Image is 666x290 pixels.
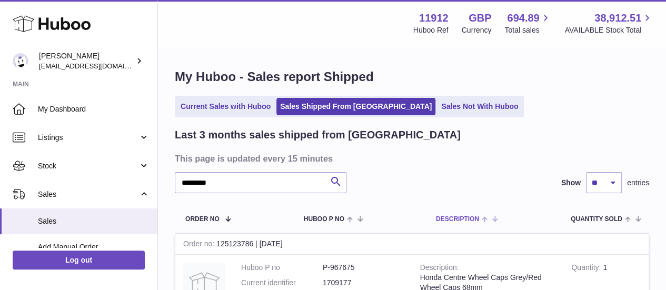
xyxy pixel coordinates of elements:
a: 694.89 Total sales [504,11,551,35]
a: Sales Not With Huboo [438,98,522,115]
div: Huboo Ref [413,25,449,35]
span: entries [627,178,649,188]
strong: Order no [183,239,216,251]
dt: Current identifier [241,278,323,288]
span: Stock [38,161,138,171]
h3: This page is updated every 15 minutes [175,153,647,164]
span: Huboo P no [304,216,344,223]
span: [EMAIL_ADDRESS][DOMAIN_NAME] [39,62,155,70]
span: Order No [185,216,220,223]
div: [PERSON_NAME] [39,51,134,71]
strong: 11912 [419,11,449,25]
span: Quantity Sold [571,216,622,223]
span: Total sales [504,25,551,35]
span: Sales [38,216,150,226]
span: Listings [38,133,138,143]
dt: Huboo P no [241,263,323,273]
div: Currency [462,25,492,35]
h1: My Huboo - Sales report Shipped [175,68,649,85]
span: 38,912.51 [594,11,641,25]
span: 694.89 [507,11,539,25]
span: My Dashboard [38,104,150,114]
a: Sales Shipped From [GEOGRAPHIC_DATA] [276,98,435,115]
strong: GBP [469,11,491,25]
label: Show [561,178,581,188]
a: Log out [13,251,145,269]
img: internalAdmin-11912@internal.huboo.com [13,53,28,69]
a: Current Sales with Huboo [177,98,274,115]
h2: Last 3 months sales shipped from [GEOGRAPHIC_DATA] [175,128,461,142]
a: 38,912.51 AVAILABLE Stock Total [564,11,653,35]
dd: P-967675 [323,263,404,273]
strong: Description [420,263,459,274]
span: AVAILABLE Stock Total [564,25,653,35]
span: Sales [38,189,138,199]
dd: 1709177 [323,278,404,288]
strong: Quantity [571,263,603,274]
div: 125123786 | [DATE] [175,234,649,255]
span: Description [436,216,479,223]
span: Add Manual Order [38,242,150,252]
